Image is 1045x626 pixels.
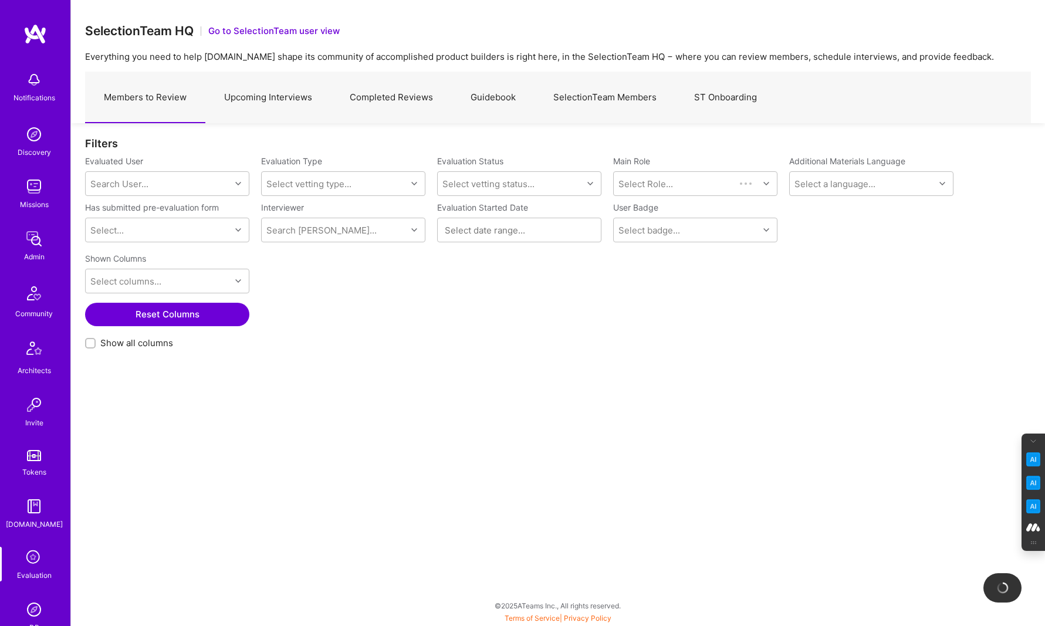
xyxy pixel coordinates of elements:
[618,178,673,190] div: Select Role...
[20,198,49,211] div: Missions
[437,202,601,213] label: Evaluation Started Date
[85,202,219,213] label: Has submitted pre-evaluation form
[618,224,680,236] div: Select badge...
[22,393,46,417] img: Invite
[20,336,48,364] img: Architects
[235,227,241,233] i: icon Chevron
[22,68,46,92] img: bell
[70,591,1045,620] div: © 2025 ATeams Inc., All rights reserved.
[266,224,377,236] div: Search [PERSON_NAME]...
[437,155,503,167] label: Evaluation Status
[20,279,48,307] img: Community
[235,278,241,284] i: icon Chevron
[445,224,594,236] input: Select date range...
[331,72,452,123] a: Completed Reviews
[763,227,769,233] i: icon Chevron
[411,227,417,233] i: icon Chevron
[235,181,241,187] i: icon Chevron
[85,137,1031,150] div: Filters
[17,569,52,581] div: Evaluation
[763,181,769,187] i: icon Chevron
[13,92,55,104] div: Notifications
[1026,452,1040,466] img: Key Point Extractor icon
[23,547,45,569] i: icon SelectionTeam
[1026,476,1040,490] img: Email Tone Analyzer icon
[22,495,46,518] img: guide book
[675,72,776,123] a: ST Onboarding
[266,178,351,190] div: Select vetting type...
[613,155,777,167] label: Main Role
[85,50,1031,63] p: Everything you need to help [DOMAIN_NAME] shape its community of accomplished product builders is...
[100,337,173,349] span: Show all columns
[505,614,560,622] a: Terms of Service
[85,303,249,326] button: Reset Columns
[18,146,51,158] div: Discovery
[939,181,945,187] i: icon Chevron
[85,23,194,38] h3: SelectionTeam HQ
[613,202,658,213] label: User Badge
[18,364,51,377] div: Architects
[208,25,340,37] button: Go to SelectionTeam user view
[25,417,43,429] div: Invite
[85,253,146,264] label: Shown Columns
[15,307,53,320] div: Community
[205,72,331,123] a: Upcoming Interviews
[535,72,675,123] a: SelectionTeam Members
[23,23,47,45] img: logo
[22,466,46,478] div: Tokens
[794,178,875,190] div: Select a language...
[505,614,611,622] span: |
[22,123,46,146] img: discovery
[22,227,46,251] img: admin teamwork
[24,251,45,263] div: Admin
[85,155,249,167] label: Evaluated User
[789,155,905,167] label: Additional Materials Language
[90,275,161,287] div: Select columns...
[564,614,611,622] a: Privacy Policy
[411,181,417,187] i: icon Chevron
[90,178,148,190] div: Search User...
[90,224,124,236] div: Select...
[6,518,63,530] div: [DOMAIN_NAME]
[27,450,41,461] img: tokens
[261,155,322,167] label: Evaluation Type
[22,598,46,621] img: Admin Search
[452,72,535,123] a: Guidebook
[442,178,535,190] div: Select vetting status...
[22,175,46,198] img: teamwork
[85,72,205,123] a: Members to Review
[997,582,1009,594] img: loading
[1026,499,1040,513] img: Jargon Buster icon
[587,181,593,187] i: icon Chevron
[261,202,425,213] label: Interviewer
